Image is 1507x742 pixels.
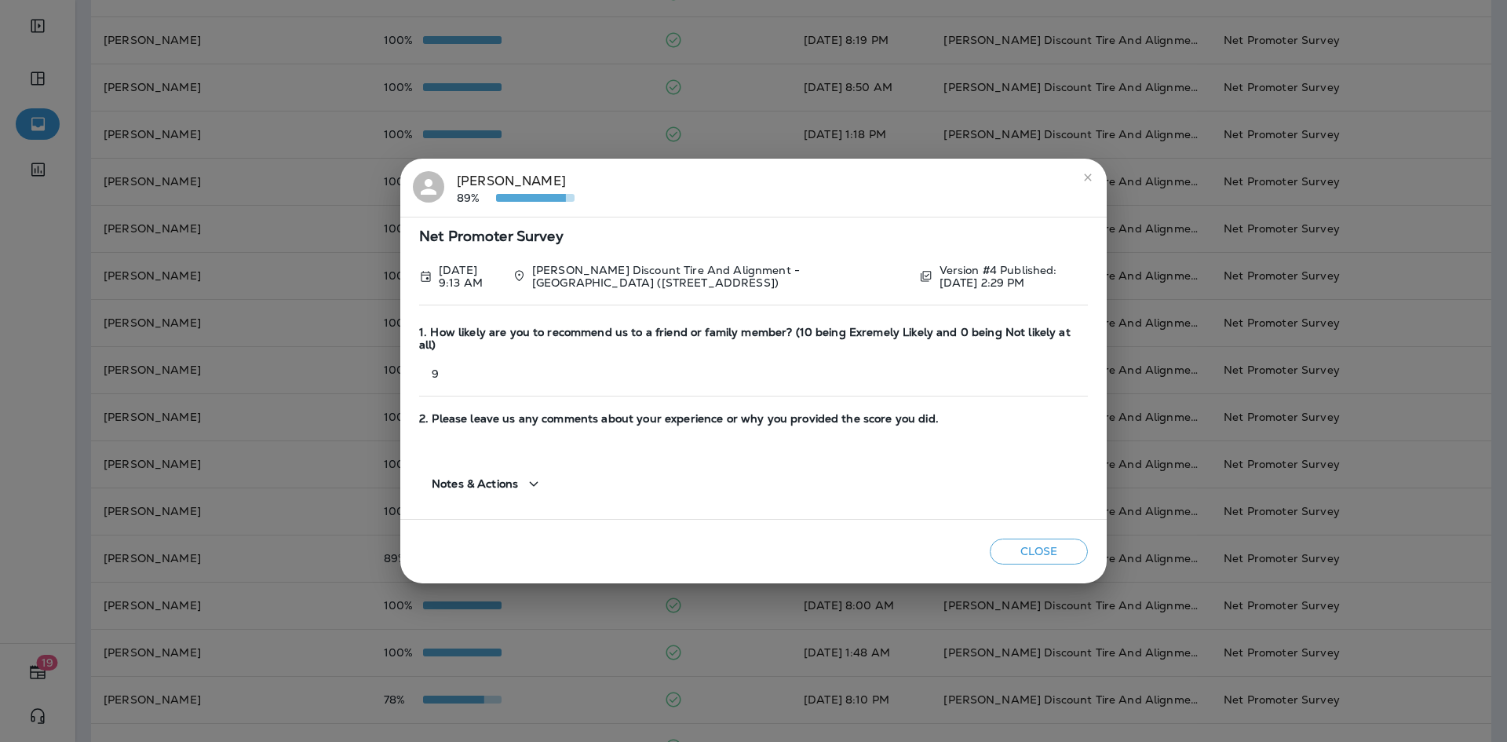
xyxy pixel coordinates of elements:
[419,412,1088,426] span: 2. Please leave us any comments about your experience or why you provided the score you did.
[419,230,1088,243] span: Net Promoter Survey
[457,192,496,204] p: 89%
[439,264,499,289] p: Sep 13, 2025 9:13 AM
[419,326,1088,353] span: 1. How likely are you to recommend us to a friend or family member? (10 being Exremely Likely and...
[432,477,518,491] span: Notes & Actions
[419,462,556,506] button: Notes & Actions
[532,264,907,289] p: [PERSON_NAME] Discount Tire And Alignment - [GEOGRAPHIC_DATA] ([STREET_ADDRESS])
[419,367,1088,380] p: 9
[1075,165,1100,190] button: close
[457,171,575,204] div: [PERSON_NAME]
[940,264,1088,289] p: Version #4 Published: [DATE] 2:29 PM
[990,539,1088,565] button: Close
